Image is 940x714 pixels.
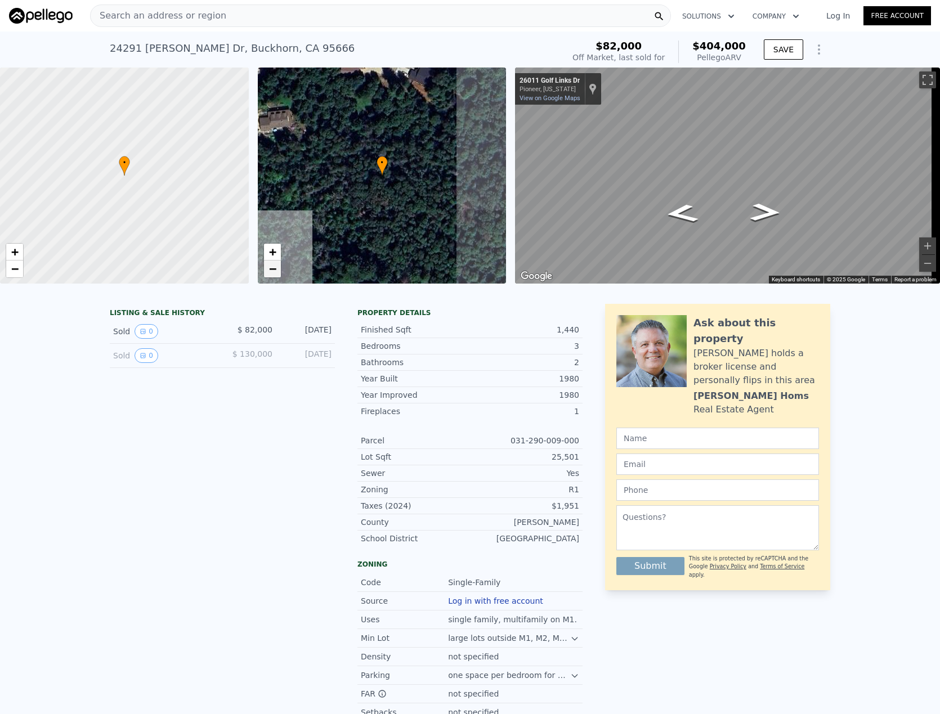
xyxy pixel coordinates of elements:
div: Bathrooms [361,357,470,368]
div: Property details [357,308,583,317]
div: Real Estate Agent [693,403,774,416]
path: Go East, Golf Links Dr [651,200,712,227]
span: © 2025 Google [827,276,865,282]
div: [PERSON_NAME] [470,517,579,528]
div: Density [361,651,448,662]
button: Zoom out [919,255,936,272]
div: single family, multifamily on M1. [448,614,579,625]
div: Parking [361,670,448,681]
div: Lot Sqft [361,451,470,462]
div: Yes [470,468,579,479]
div: 1,440 [470,324,579,335]
button: Log in with free account [448,596,543,605]
div: • [119,156,130,176]
div: 031-290-009-000 [470,435,579,446]
div: Uses [361,614,448,625]
div: 26011 Golf Links Dr [520,77,580,86]
img: Google [518,269,555,284]
div: Year Improved [361,389,470,401]
img: Pellego [9,8,73,24]
input: Name [616,428,819,449]
button: SAVE [764,39,803,60]
div: Code [361,577,448,588]
a: Open this area in Google Maps (opens a new window) [518,269,555,284]
span: − [268,262,276,276]
div: 1 [470,406,579,417]
a: Privacy Policy [710,563,746,569]
button: Solutions [673,6,744,26]
a: Zoom out [6,261,23,277]
div: FAR [361,688,448,699]
div: 2 [470,357,579,368]
div: Sold [113,348,213,363]
div: Taxes (2024) [361,500,470,511]
div: one space per bedroom for accessory dwellings; garages must fit two cars. [448,670,570,681]
a: Terms (opens in new tab) [872,276,888,282]
a: Report a problem [894,276,937,282]
span: Search an address or region [91,9,226,23]
div: [DATE] [281,348,332,363]
a: Zoom out [264,261,281,277]
button: Show Options [808,38,830,61]
span: $404,000 [692,40,746,52]
span: • [119,158,130,168]
div: Zoning [357,560,583,569]
div: [PERSON_NAME] holds a broker license and personally flips in this area [693,347,819,387]
span: − [11,262,19,276]
a: Free Account [863,6,931,25]
button: View historical data [135,324,158,339]
div: [GEOGRAPHIC_DATA] [470,533,579,544]
span: $ 130,000 [232,349,272,358]
div: Bedrooms [361,340,470,352]
span: $ 82,000 [238,325,272,334]
div: Source [361,595,448,607]
div: $1,951 [470,500,579,511]
div: Ask about this property [693,315,819,347]
button: Zoom in [919,237,936,254]
div: Fireplaces [361,406,470,417]
div: Parcel [361,435,470,446]
span: + [11,245,19,259]
div: Off Market, last sold for [572,52,665,63]
div: Single-Family [448,577,503,588]
div: County [361,517,470,528]
button: Keyboard shortcuts [772,276,820,284]
input: Phone [616,479,819,501]
div: not specified [448,651,501,662]
button: Toggle fullscreen view [919,71,936,88]
div: Sewer [361,468,470,479]
div: This site is protected by reCAPTCHA and the Google and apply. [689,555,819,579]
div: • [377,156,388,176]
div: Map [515,68,940,284]
div: [PERSON_NAME] Homs [693,389,809,403]
div: 24291 [PERSON_NAME] Dr , Buckhorn , CA 95666 [110,41,355,56]
span: + [268,245,276,259]
span: • [377,158,388,168]
a: Log In [813,10,863,21]
div: 1980 [470,373,579,384]
button: View historical data [135,348,158,363]
div: Pellego ARV [692,52,746,63]
div: not specified [448,688,501,699]
div: Year Built [361,373,470,384]
div: R1 [470,484,579,495]
span: $82,000 [596,40,642,52]
div: Finished Sqft [361,324,470,335]
div: 3 [470,340,579,352]
div: 1980 [470,389,579,401]
div: Sold [113,324,213,339]
div: Min Lot [361,632,448,644]
a: Show location on map [589,83,597,95]
a: Zoom in [264,244,281,261]
input: Email [616,453,819,475]
div: Zoning [361,484,470,495]
button: Company [744,6,808,26]
div: School District [361,533,470,544]
path: Go Northwest, Golf Links Dr [737,199,793,226]
a: Terms of Service [760,563,804,569]
div: 25,501 [470,451,579,462]
button: Submit [616,557,684,575]
a: View on Google Maps [520,95,580,102]
div: large lots outside M1, M2, M3 are not specified by size. [448,632,570,644]
a: Zoom in [6,244,23,261]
